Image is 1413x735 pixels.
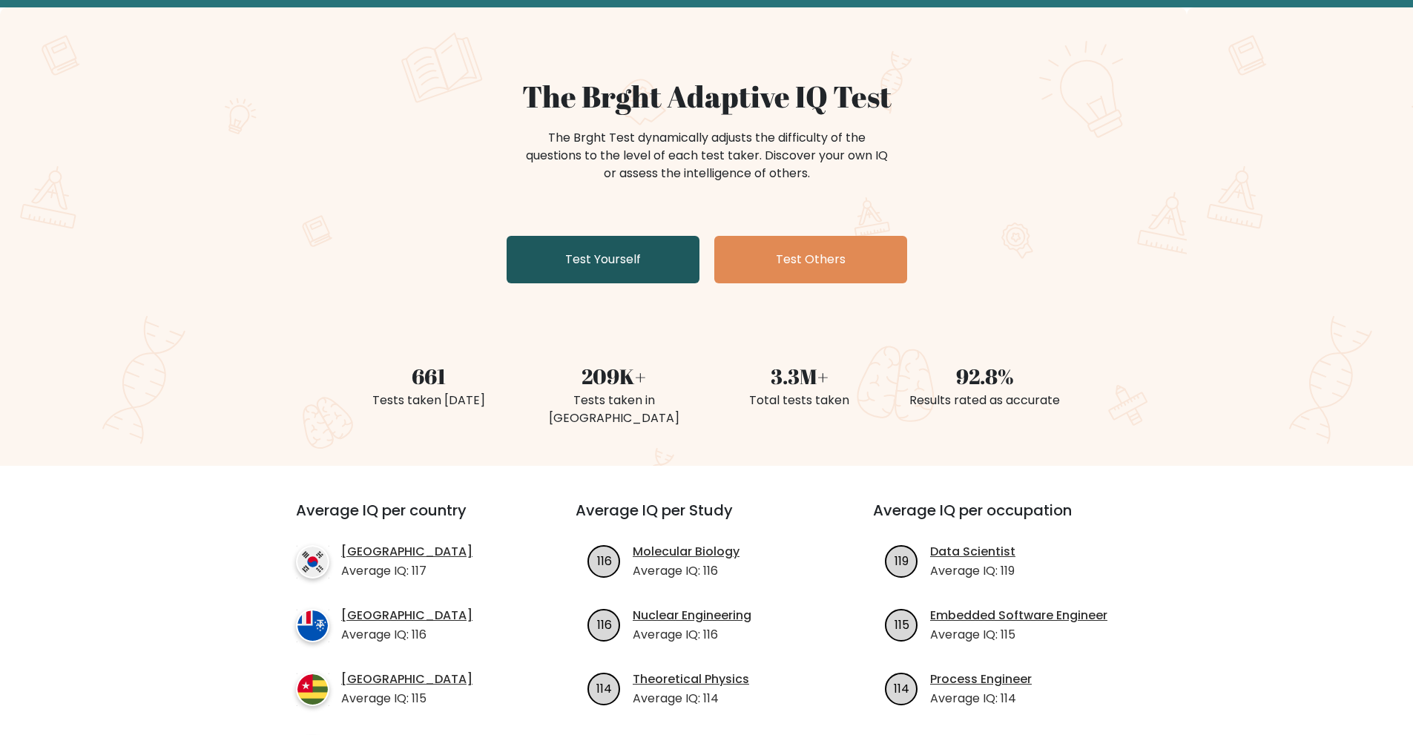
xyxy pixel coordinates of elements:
a: Embedded Software Engineer [930,607,1107,624]
a: Process Engineer [930,670,1032,688]
div: The Brght Test dynamically adjusts the difficulty of the questions to the level of each test take... [521,129,892,182]
p: Average IQ: 116 [633,626,751,644]
p: Average IQ: 115 [341,690,472,708]
text: 114 [894,679,909,696]
img: country [296,673,329,706]
p: Average IQ: 114 [633,690,749,708]
p: Average IQ: 119 [930,562,1015,580]
a: [GEOGRAPHIC_DATA] [341,543,472,561]
text: 115 [895,616,909,633]
h1: The Brght Adaptive IQ Test [345,79,1069,114]
text: 116 [597,552,612,569]
a: [GEOGRAPHIC_DATA] [341,670,472,688]
img: country [296,609,329,642]
div: 209K+ [530,360,698,392]
div: Tests taken in [GEOGRAPHIC_DATA] [530,392,698,427]
div: Results rated as accurate [901,392,1069,409]
h3: Average IQ per Study [576,501,837,537]
img: country [296,545,329,579]
p: Average IQ: 116 [633,562,740,580]
div: 3.3M+ [716,360,883,392]
a: Molecular Biology [633,543,740,561]
p: Average IQ: 114 [930,690,1032,708]
a: Test Yourself [507,236,699,283]
p: Average IQ: 116 [341,626,472,644]
p: Average IQ: 117 [341,562,472,580]
div: 661 [345,360,513,392]
p: Average IQ: 115 [930,626,1107,644]
h3: Average IQ per country [296,501,522,537]
text: 119 [895,552,909,569]
a: Data Scientist [930,543,1015,561]
text: 114 [596,679,612,696]
a: Test Others [714,236,907,283]
text: 116 [597,616,612,633]
a: Nuclear Engineering [633,607,751,624]
div: Tests taken [DATE] [345,392,513,409]
div: 92.8% [901,360,1069,392]
div: Total tests taken [716,392,883,409]
a: [GEOGRAPHIC_DATA] [341,607,472,624]
a: Theoretical Physics [633,670,749,688]
h3: Average IQ per occupation [873,501,1135,537]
